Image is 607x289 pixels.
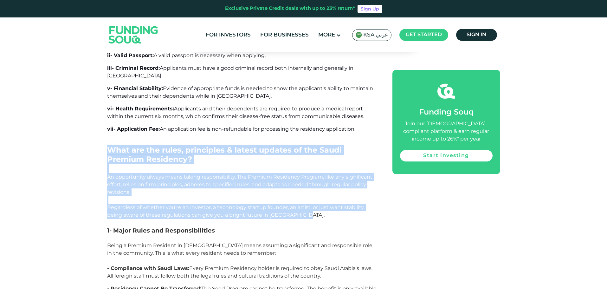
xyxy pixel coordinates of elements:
a: Start investing [400,150,493,161]
span: What are the rules, principles & latest updates of the Saudi Premium Residency? [107,145,342,164]
a: Sign Up [358,5,382,13]
span: More [318,32,335,38]
span: iii- Criminal Record: [107,65,160,71]
div: Join our [DEMOGRAPHIC_DATA]-compliant platform & earn regular income up to 26%* per year [400,120,493,143]
span: 1- Major Rules and Responsibilities [107,227,215,234]
span: A valid passport is necessary when applying. [154,52,266,58]
span: Sign in [467,32,486,37]
img: SA Flag [356,32,362,38]
img: fsicon [437,82,455,100]
span: vi- Health Requirements: [107,106,174,112]
a: Sign in [456,29,497,41]
span: Get started [406,32,442,37]
span: Being a Premium Resident in [DEMOGRAPHIC_DATA] means assuming a significant and responsible role ... [107,242,372,256]
span: Applicants must have a good criminal record both internally and generally in [GEOGRAPHIC_DATA]. [107,65,353,79]
span: Funding Souq [419,109,474,116]
div: Exclusive Private Credit deals with up to 23% return* [225,5,355,12]
span: An application fee is non-refundable for processing the residency application. [160,126,355,132]
a: For Investors [204,30,252,40]
strong: - Compliance with Saudi Laws: [107,265,189,271]
img: Logo [102,19,165,51]
span: Every Premium Residency holder is required to obey Saudi Arabia's laws. All foreign staff must fo... [107,265,372,279]
span: Applicants and their dependents are required to produce a medical report within the current six m... [107,106,364,119]
span: vii- Application Fee: [107,126,160,132]
span: KSA عربي [363,31,388,39]
span: Evidence of appropriate funds is needed to show the applicant's ability to maintain themselves an... [107,85,373,99]
span: An opportunity always means taking responsibility. The Premium Residency Program, like any signif... [107,174,372,218]
span: ii- Valid Passport: [107,52,154,58]
a: For Businesses [259,30,310,40]
span: v- Financial Stability: [107,85,163,91]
